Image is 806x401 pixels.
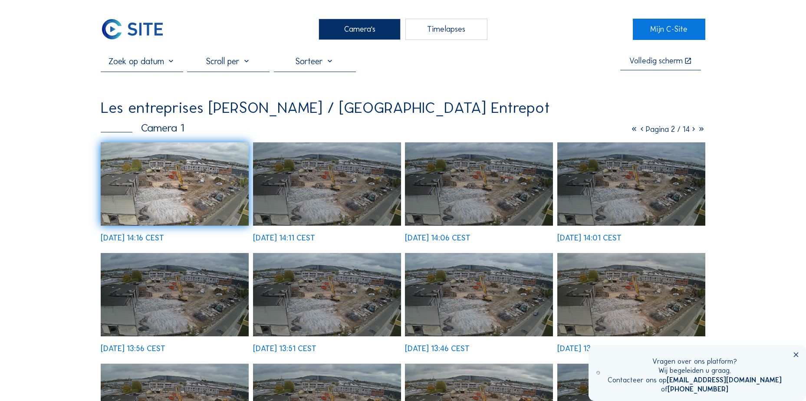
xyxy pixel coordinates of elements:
img: image_53797003 [253,253,401,337]
span: Pagina 2 / 14 [646,125,690,134]
div: [DATE] 14:16 CEST [101,234,164,242]
div: [DATE] 13:46 CEST [405,345,470,352]
div: [DATE] 13:56 CEST [101,345,165,352]
img: image_53797435 [405,142,553,226]
div: Volledig scherm [629,57,683,65]
div: Les entreprises [PERSON_NAME] / [GEOGRAPHIC_DATA] Entrepot [101,100,550,115]
img: C-SITE Logo [101,19,164,40]
div: [DATE] 14:01 CEST [557,234,622,242]
input: Zoek op datum 󰅀 [101,56,183,66]
div: [DATE] 13:51 CEST [253,345,316,352]
div: Wij begeleiden u graag. [608,366,782,375]
div: [DATE] 14:11 CEST [253,234,315,242]
img: image_53796856 [405,253,553,337]
img: image_53797573 [253,142,401,226]
a: C-SITE Logo [101,19,173,40]
img: image_53797721 [101,142,249,226]
a: Mijn C-Site [633,19,705,40]
img: image_53797288 [557,142,705,226]
div: Contacteer ons op [608,375,782,385]
div: Camera's [319,19,401,40]
div: [DATE] 13:41 CEST [557,345,621,352]
div: Timelapses [405,19,487,40]
div: Camera 1 [101,122,184,133]
div: Vragen over ons platform? [608,357,782,366]
a: [EMAIL_ADDRESS][DOMAIN_NAME] [667,376,782,384]
img: operator [596,357,600,389]
img: image_53797144 [101,253,249,337]
div: of [608,385,782,394]
a: [PHONE_NUMBER] [668,385,728,393]
img: image_53796723 [557,253,705,337]
div: [DATE] 14:06 CEST [405,234,470,242]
